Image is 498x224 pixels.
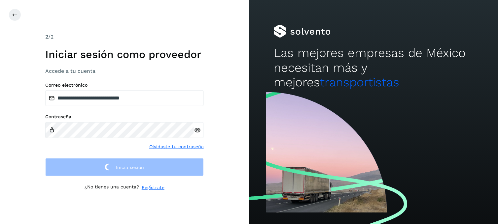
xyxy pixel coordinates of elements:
[45,33,204,41] div: /2
[149,143,204,150] a: Olvidaste tu contraseña
[320,75,399,89] span: transportistas
[85,184,139,191] p: ¿No tienes una cuenta?
[45,48,204,61] h1: Iniciar sesión como proveedor
[116,165,144,170] span: Inicia sesión
[45,68,204,74] h3: Accede a tu cuenta
[45,158,204,176] button: Inicia sesión
[45,114,204,120] label: Contraseña
[45,34,48,40] span: 2
[45,82,204,88] label: Correo electrónico
[142,184,164,191] a: Regístrate
[274,46,473,90] h2: Las mejores empresas de México necesitan más y mejores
